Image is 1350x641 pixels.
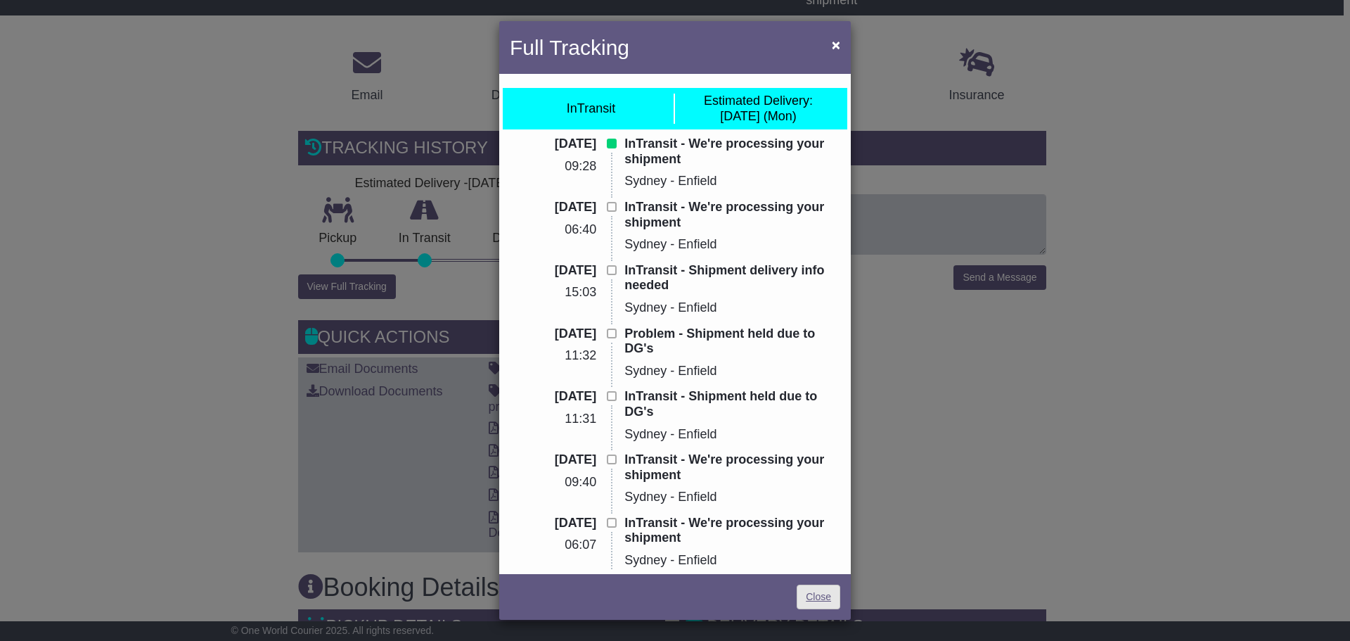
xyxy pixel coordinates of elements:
[624,553,840,569] p: Sydney - Enfield
[624,364,840,379] p: Sydney - Enfield
[510,389,596,405] p: [DATE]
[510,263,596,279] p: [DATE]
[510,516,596,531] p: [DATE]
[567,101,615,117] div: InTransit
[624,516,840,546] p: InTransit - We're processing your shipment
[510,326,596,342] p: [DATE]
[510,348,596,364] p: 11:32
[624,300,840,316] p: Sydney - Enfield
[510,412,596,427] p: 11:31
[510,200,596,215] p: [DATE]
[510,222,596,238] p: 06:40
[624,326,840,357] p: Problem - Shipment held due to DG's
[624,137,840,167] p: InTransit - We're processing your shipment
[510,137,596,152] p: [DATE]
[624,237,840,253] p: Sydney - Enfield
[510,452,596,468] p: [DATE]
[624,452,840,483] p: InTransit - We're processing your shipment
[510,32,629,63] h4: Full Tracking
[510,538,596,553] p: 06:07
[624,200,840,230] p: InTransit - We're processing your shipment
[624,174,840,189] p: Sydney - Enfield
[624,490,840,505] p: Sydney - Enfield
[797,585,840,609] a: Close
[704,94,813,124] div: [DATE] (Mon)
[825,30,847,59] button: Close
[704,94,813,108] span: Estimated Delivery:
[510,159,596,174] p: 09:28
[624,389,840,419] p: InTransit - Shipment held due to DG's
[832,37,840,53] span: ×
[510,475,596,490] p: 09:40
[624,263,840,293] p: InTransit - Shipment delivery info needed
[624,427,840,443] p: Sydney - Enfield
[510,285,596,300] p: 15:03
